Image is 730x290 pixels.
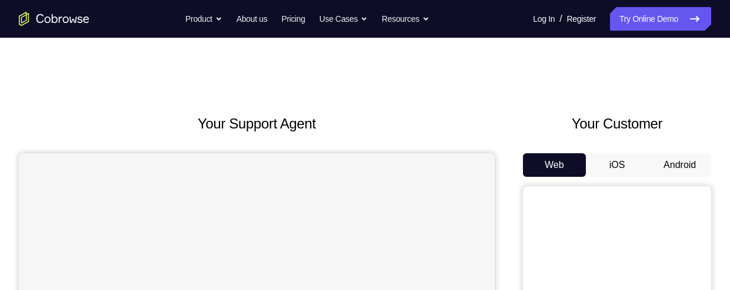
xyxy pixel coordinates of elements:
[523,113,711,134] h2: Your Customer
[610,7,711,31] a: Try Online Demo
[523,153,586,177] button: Web
[567,7,596,31] a: Register
[19,113,495,134] h2: Your Support Agent
[281,7,305,31] a: Pricing
[19,12,89,26] a: Go to the home page
[185,7,222,31] button: Product
[586,153,649,177] button: iOS
[382,7,429,31] button: Resources
[319,7,368,31] button: Use Cases
[533,7,555,31] a: Log In
[648,153,711,177] button: Android
[236,7,267,31] a: About us
[559,12,562,26] span: /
